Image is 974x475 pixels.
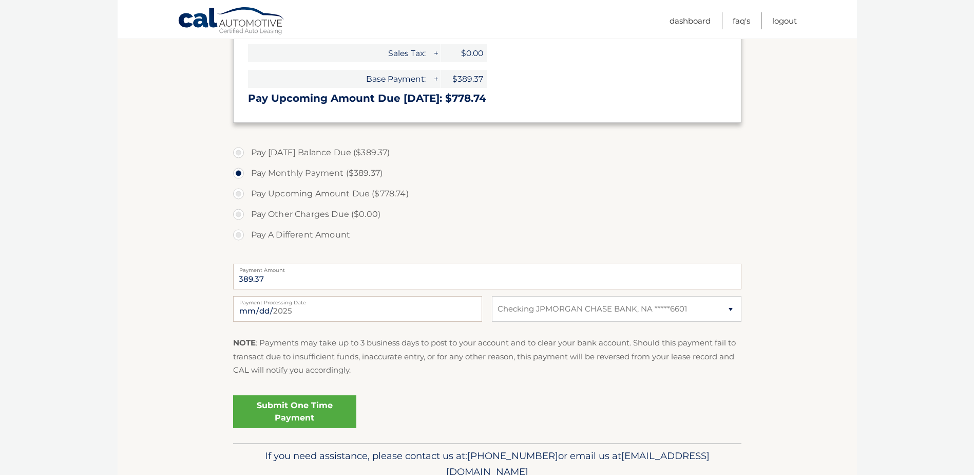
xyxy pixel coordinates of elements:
label: Pay A Different Amount [233,225,741,245]
p: : Payments may take up to 3 business days to post to your account and to clear your bank account.... [233,336,741,377]
label: Pay [DATE] Balance Due ($389.37) [233,142,741,163]
span: $0.00 [441,44,487,62]
a: Cal Automotive [178,7,285,36]
span: + [430,70,441,88]
input: Payment Amount [233,264,741,289]
label: Pay Monthly Payment ($389.37) [233,163,741,184]
label: Pay Upcoming Amount Due ($778.74) [233,184,741,204]
input: Payment Date [233,296,482,322]
span: [PHONE_NUMBER] [467,450,558,462]
label: Pay Other Charges Due ($0.00) [233,204,741,225]
span: Base Payment: [248,70,430,88]
span: Sales Tax: [248,44,430,62]
a: Submit One Time Payment [233,395,356,428]
h3: Pay Upcoming Amount Due [DATE]: $778.74 [248,92,727,105]
span: + [430,44,441,62]
span: $389.37 [441,70,487,88]
label: Payment Processing Date [233,296,482,304]
a: Logout [772,12,797,29]
label: Payment Amount [233,264,741,272]
strong: NOTE [233,338,256,348]
a: FAQ's [733,12,750,29]
a: Dashboard [670,12,711,29]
